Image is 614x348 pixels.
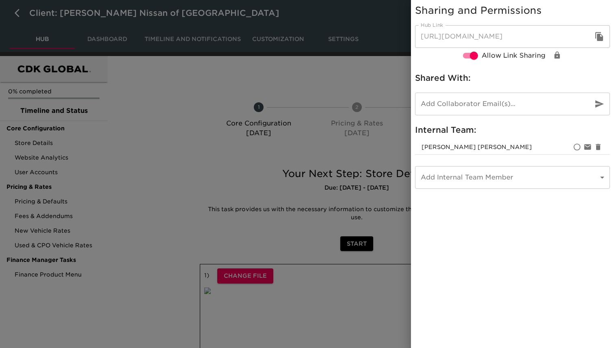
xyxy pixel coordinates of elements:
[552,50,562,61] div: Change View/Edit Permissions for Link Share
[422,144,532,150] span: ryan.tamanini@roadster.com
[593,142,603,152] div: Remove ryan.tamanini@roadster.com
[482,51,545,61] span: Allow Link Sharing
[415,71,610,84] h6: Shared With:
[415,123,610,136] h6: Internal Team:
[582,142,593,152] div: Disable notifications for ryan.tamanini@roadster.com
[415,166,610,189] div: ​
[415,4,610,17] h5: Sharing and Permissions
[572,142,582,152] div: Set as primay account owner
